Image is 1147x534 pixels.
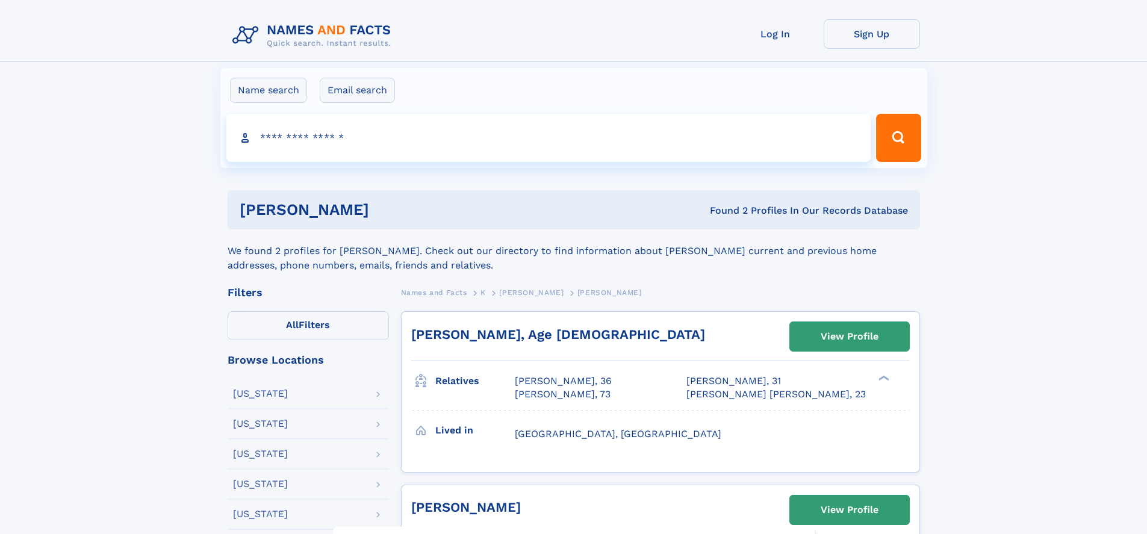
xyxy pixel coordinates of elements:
div: [US_STATE] [233,479,288,489]
a: [PERSON_NAME] [499,285,564,300]
a: [PERSON_NAME], 73 [515,388,611,401]
a: View Profile [790,322,909,351]
div: View Profile [821,496,878,524]
h3: Relatives [435,371,515,391]
span: [PERSON_NAME] [499,288,564,297]
div: We found 2 profiles for [PERSON_NAME]. Check out our directory to find information about [PERSON_... [228,229,920,273]
button: Search Button [876,114,921,162]
a: [PERSON_NAME], 31 [686,374,781,388]
a: [PERSON_NAME], Age [DEMOGRAPHIC_DATA] [411,327,705,342]
div: [US_STATE] [233,509,288,519]
div: ❯ [875,374,890,382]
a: [PERSON_NAME] [411,500,521,515]
label: Filters [228,311,389,340]
a: [PERSON_NAME], 36 [515,374,612,388]
div: Found 2 Profiles In Our Records Database [539,204,908,217]
h3: Lived in [435,420,515,441]
a: Sign Up [824,19,920,49]
label: Name search [230,78,307,103]
span: K [480,288,486,297]
a: [PERSON_NAME] [PERSON_NAME], 23 [686,388,866,401]
div: [US_STATE] [233,389,288,399]
a: Log In [727,19,824,49]
a: View Profile [790,495,909,524]
a: K [480,285,486,300]
h1: [PERSON_NAME] [240,202,539,217]
div: Browse Locations [228,355,389,365]
div: Filters [228,287,389,298]
div: [US_STATE] [233,449,288,459]
div: [US_STATE] [233,419,288,429]
span: [GEOGRAPHIC_DATA], [GEOGRAPHIC_DATA] [515,428,721,439]
label: Email search [320,78,395,103]
span: [PERSON_NAME] [577,288,642,297]
div: View Profile [821,323,878,350]
a: Names and Facts [401,285,467,300]
img: Logo Names and Facts [228,19,401,52]
input: search input [226,114,871,162]
span: All [286,319,299,331]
